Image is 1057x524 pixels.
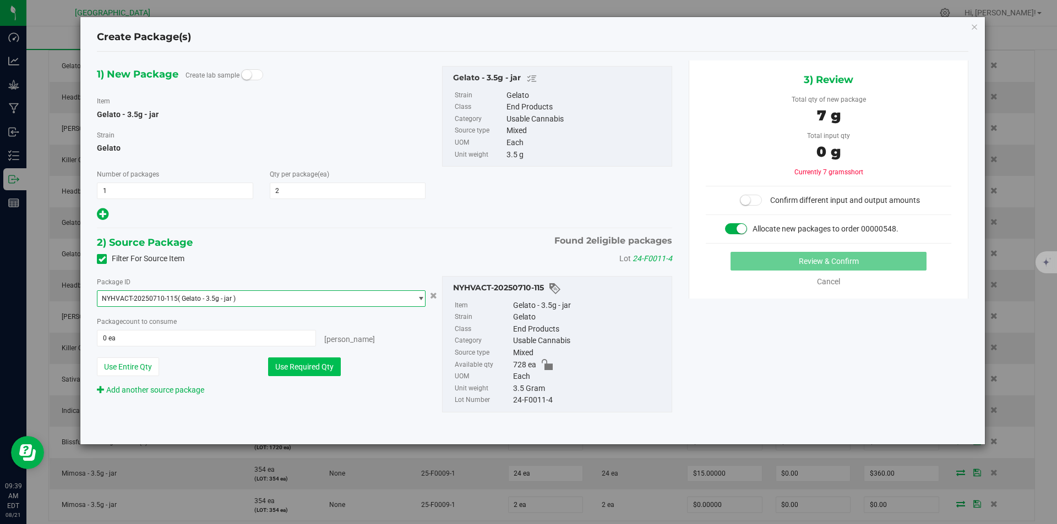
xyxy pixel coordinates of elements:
[318,170,329,178] span: (ea)
[97,253,184,264] label: Filter For Source Item
[506,125,666,137] div: Mixed
[97,140,426,156] span: Gelato
[455,383,511,395] label: Unit weight
[794,168,863,176] span: Currently 7 grams
[506,113,666,125] div: Usable Cannabis
[817,277,840,286] a: Cancel
[97,30,191,45] h4: Create Package(s)
[97,96,110,106] label: Item
[513,394,666,406] div: 24-F0011-4
[11,436,44,469] iframe: Resource center
[178,295,236,302] span: ( Gelato - 3.5g - jar )
[455,394,511,406] label: Lot Number
[455,149,504,161] label: Unit weight
[513,347,666,359] div: Mixed
[97,357,159,376] button: Use Entire Qty
[268,357,341,376] button: Use Required Qty
[455,300,511,312] label: Item
[506,137,666,149] div: Each
[792,96,866,103] span: Total qty of new package
[97,130,115,140] label: Strain
[804,71,853,88] span: 3) Review
[97,170,159,178] span: Number of packages
[770,196,920,205] span: Confirm different input and output amounts
[455,101,504,113] label: Class
[513,383,666,395] div: 3.5 Gram
[753,224,898,233] span: Allocate new packages to order 00000548.
[455,371,511,383] label: UOM
[455,137,504,149] label: UOM
[427,288,440,304] button: Cancel button
[97,318,177,326] span: Package to consume
[186,67,239,84] label: Create lab sample
[324,335,375,344] span: [PERSON_NAME]
[270,170,329,178] span: Qty per package
[97,212,108,220] span: Add new output
[807,132,850,140] span: Total input qty
[97,385,204,394] a: Add another source package
[848,168,863,176] span: short
[123,318,140,326] span: count
[455,90,504,102] label: Strain
[513,335,666,347] div: Usable Cannabis
[513,359,536,371] span: 728 ea
[619,254,631,263] span: Lot
[97,110,159,119] span: Gelato - 3.5g - jar
[554,234,672,247] span: Found eligible packages
[633,254,672,263] span: 24-F0011-4
[586,235,591,246] span: 2
[411,291,425,306] span: select
[455,347,511,359] label: Source type
[102,295,178,302] span: NYHVACT-20250710-115
[453,72,666,85] div: Gelato - 3.5g - jar
[816,143,841,161] span: 0 g
[506,90,666,102] div: Gelato
[270,183,426,198] input: 2
[506,149,666,161] div: 3.5 g
[455,359,511,371] label: Available qty
[506,101,666,113] div: End Products
[97,330,315,346] input: 0 ea
[455,323,511,335] label: Class
[453,282,666,295] div: NYHVACT-20250710-115
[513,300,666,312] div: Gelato - 3.5g - jar
[455,113,504,125] label: Category
[513,323,666,335] div: End Products
[455,125,504,137] label: Source type
[513,311,666,323] div: Gelato
[731,252,927,271] button: Review & Confirm
[817,107,841,124] span: 7 g
[513,371,666,383] div: Each
[97,183,253,198] input: 1
[455,335,511,347] label: Category
[97,66,178,82] span: 1) New Package
[97,234,193,251] span: 2) Source Package
[455,311,511,323] label: Strain
[97,278,130,286] span: Package ID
